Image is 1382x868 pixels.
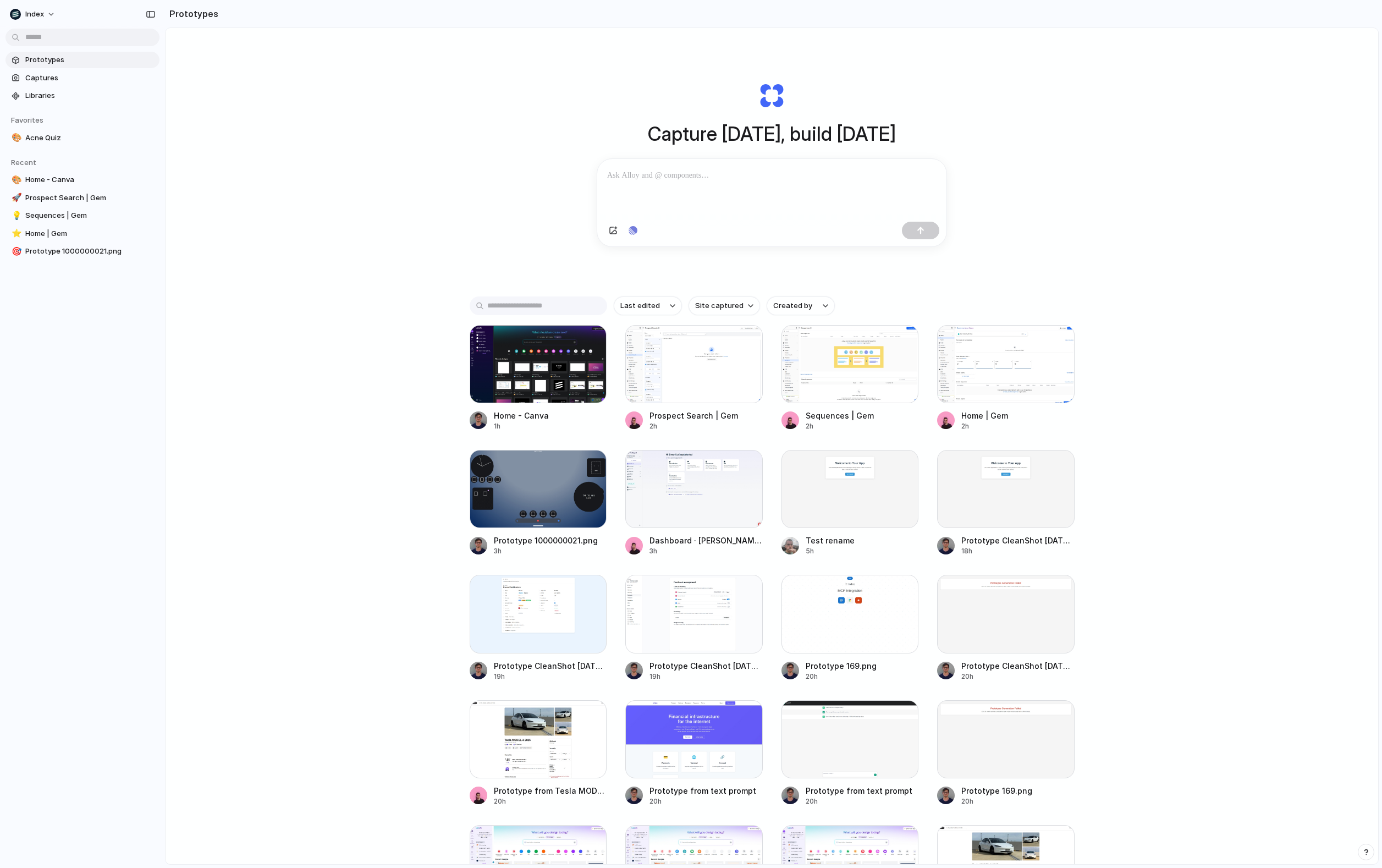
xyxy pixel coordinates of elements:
[12,245,19,258] div: 🎯
[625,325,763,431] a: Prospect Search | GemProspect Search | Gem2h
[937,450,1075,556] a: Prototype CleanShot 2025-07-03 at 10.36.05@2x.pngPrototype CleanShot [DATE] 10.36.05@2x.png18h
[11,116,43,124] span: Favorites
[937,325,1075,431] a: Home | GemHome | Gem2h
[806,796,912,806] div: 20h
[25,228,155,239] span: Home | Gem
[648,119,896,149] h1: Capture [DATE], build [DATE]
[781,700,919,806] a: Prototype from text promptPrototype from text prompt20h
[649,410,738,421] div: Prospect Search | Gem
[494,672,607,682] div: 19h
[961,660,1075,672] div: Prototype CleanShot [DATE] 10.54.40@2x.png
[5,52,159,68] a: Prototypes
[470,700,607,806] a: Prototype from Tesla MODEL 3 2025 rental in Forrestfield, WA by MRT Adventure Hire .. | TuroProto...
[767,296,835,315] button: Created by
[25,54,155,65] span: Prototypes
[494,660,607,672] div: Prototype CleanShot [DATE] 10.35.29@2x.png
[806,785,912,796] div: Prototype from text prompt
[695,300,744,311] span: Site captured
[494,421,549,431] div: 1h
[806,535,855,546] div: Test rename
[937,700,1075,806] a: Prototype 169.pngPrototype 169.png20h
[781,575,919,681] a: Prototype 169.pngPrototype 169.png20h
[494,546,598,556] div: 3h
[781,325,919,431] a: Sequences | GemSequences | Gem2h
[5,6,61,23] button: Index
[5,190,159,206] a: 🚀Prospect Search | Gem
[625,700,763,806] a: Prototype from text promptPrototype from text prompt20h
[649,672,763,682] div: 19h
[25,73,155,84] span: Captures
[649,796,756,806] div: 20h
[5,243,159,260] a: 🎯Prototype 1000000021.png
[961,796,1032,806] div: 20h
[806,660,877,672] div: Prototype 169.png
[5,87,159,104] a: Libraries
[620,300,660,311] span: Last edited
[25,246,155,257] span: Prototype 1000000021.png
[806,546,855,556] div: 5h
[806,672,877,682] div: 20h
[806,410,874,421] div: Sequences | Gem
[614,296,682,315] button: Last edited
[25,174,155,185] span: Home - Canva
[12,227,19,240] div: ⭐
[5,172,159,188] a: 🎨Home - Canva
[11,158,36,167] span: Recent
[10,246,21,257] button: 🎯
[25,90,155,101] span: Libraries
[649,660,763,672] div: Prototype CleanShot [DATE] 10.54.40@2x.png
[10,133,21,144] button: 🎨
[470,575,607,681] a: Prototype CleanShot 2025-07-03 at 10.35.29@2x.pngPrototype CleanShot [DATE] 10.35.29@2x.png19h
[494,410,549,421] div: Home - Canva
[494,785,607,796] div: Prototype from Tesla MODEL 3 2025 rental in [GEOGRAPHIC_DATA], [GEOGRAPHIC_DATA] by MRT Adventure...
[773,300,812,311] span: Created by
[470,325,607,431] a: Home - CanvaHome - Canva1h
[10,174,21,185] button: 🎨
[494,535,598,546] div: Prototype 1000000021.png
[781,450,919,556] a: Test renameTest rename5h
[10,193,21,204] button: 🚀
[5,130,159,146] a: 🎨Acne Quiz
[961,421,1008,431] div: 2h
[25,210,155,221] span: Sequences | Gem
[961,672,1075,682] div: 20h
[649,546,763,556] div: 3h
[165,7,218,20] h2: Prototypes
[806,421,874,431] div: 2h
[25,133,155,144] span: Acne Quiz
[12,210,19,222] div: 💡
[25,9,44,20] span: Index
[10,210,21,221] button: 💡
[10,228,21,239] button: ⭐
[961,535,1075,546] div: Prototype CleanShot [DATE] 10.36.05@2x.png
[961,546,1075,556] div: 18h
[494,796,607,806] div: 20h
[649,535,763,546] div: Dashboard · [PERSON_NAME] Org App | OneSignal
[649,421,738,431] div: 2h
[470,450,607,556] a: Prototype 1000000021.pngPrototype 1000000021.png3h
[5,226,159,242] a: ⭐Home | Gem
[5,207,159,224] a: 💡Sequences | Gem
[625,575,763,681] a: Prototype CleanShot 2025-07-07 at 10.54.40@2x.pngPrototype CleanShot [DATE] 10.54.40@2x.png19h
[689,296,760,315] button: Site captured
[25,193,155,204] span: Prospect Search | Gem
[12,131,19,144] div: 🎨
[12,191,19,204] div: 🚀
[649,785,756,796] div: Prototype from text prompt
[961,785,1032,796] div: Prototype 169.png
[937,575,1075,681] a: Prototype CleanShot 2025-07-07 at 10.54.40@2x.pngPrototype CleanShot [DATE] 10.54.40@2x.png20h
[961,410,1008,421] div: Home | Gem
[625,450,763,556] a: Dashboard · Simon's Org App | OneSignalDashboard · [PERSON_NAME] Org App | OneSignal3h
[5,70,159,86] a: Captures
[12,174,19,186] div: 🎨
